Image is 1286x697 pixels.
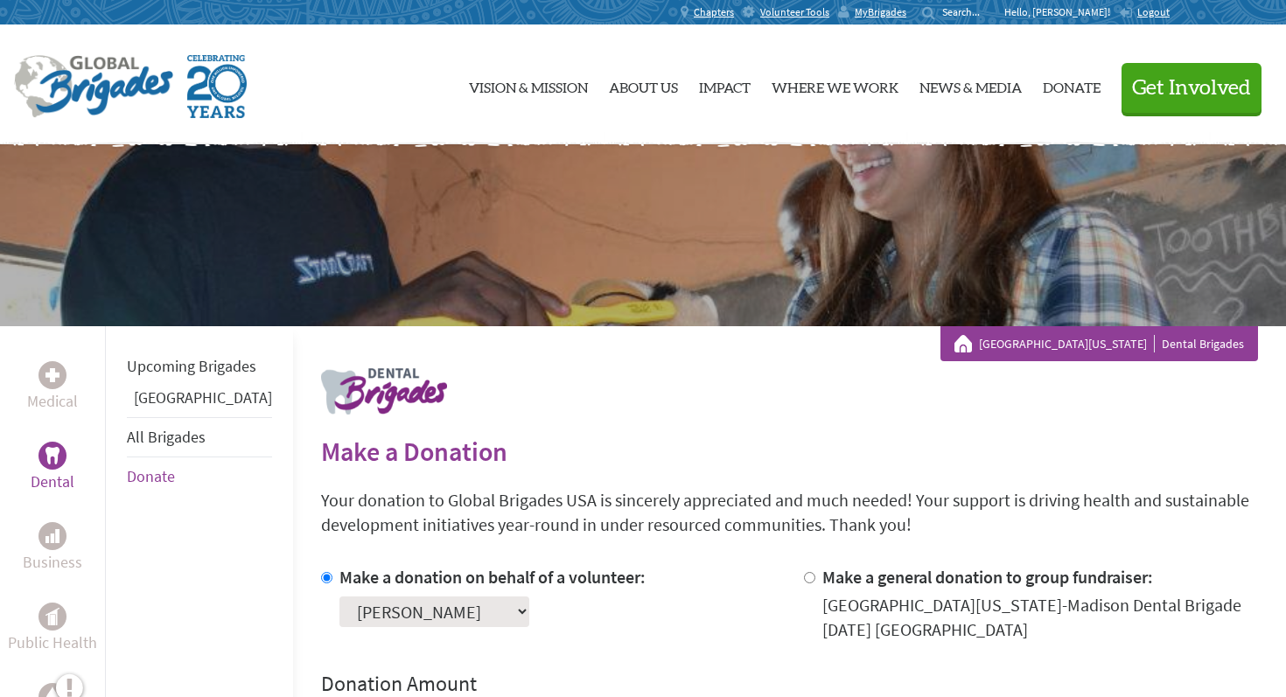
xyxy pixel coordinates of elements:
a: Vision & Mission [469,39,588,130]
a: Logout [1119,5,1170,19]
img: Public Health [45,608,59,625]
div: Public Health [38,603,66,631]
a: News & Media [919,39,1022,130]
a: BusinessBusiness [23,522,82,575]
a: [GEOGRAPHIC_DATA][US_STATE] [979,335,1155,352]
div: Medical [38,361,66,389]
img: Dental [45,447,59,464]
p: Business [23,550,82,575]
a: DentalDental [31,442,74,494]
p: Hello, [PERSON_NAME]! [1004,5,1119,19]
label: Make a general donation to group fundraiser: [822,566,1153,588]
li: Upcoming Brigades [127,347,272,386]
span: Get Involved [1132,78,1251,99]
span: Volunteer Tools [760,5,829,19]
a: Where We Work [772,39,898,130]
img: Global Brigades Logo [14,55,173,118]
img: logo-dental.png [321,368,447,415]
li: Donate [127,457,272,496]
a: Public HealthPublic Health [8,603,97,655]
a: All Brigades [127,427,206,447]
div: Business [38,522,66,550]
span: MyBrigades [855,5,906,19]
li: All Brigades [127,417,272,457]
a: MedicalMedical [27,361,78,414]
div: Dental [38,442,66,470]
a: Donate [127,466,175,486]
p: Your donation to Global Brigades USA is sincerely appreciated and much needed! Your support is dr... [321,488,1258,537]
p: Medical [27,389,78,414]
span: Logout [1137,5,1170,18]
img: Global Brigades Celebrating 20 Years [187,55,247,118]
p: Dental [31,470,74,494]
a: Donate [1043,39,1101,130]
input: Search... [942,5,992,18]
h2: Make a Donation [321,436,1258,467]
div: Dental Brigades [954,335,1244,352]
img: Medical [45,368,59,382]
li: Guatemala [127,386,272,417]
a: Impact [699,39,751,130]
label: Make a donation on behalf of a volunteer: [339,566,646,588]
a: Upcoming Brigades [127,356,256,376]
img: Business [45,529,59,543]
a: About Us [609,39,678,130]
div: [GEOGRAPHIC_DATA][US_STATE]-Madison Dental Brigade [DATE] [GEOGRAPHIC_DATA] [822,593,1259,642]
button: Get Involved [1122,63,1262,113]
span: Chapters [694,5,734,19]
p: Public Health [8,631,97,655]
a: [GEOGRAPHIC_DATA] [134,387,272,408]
